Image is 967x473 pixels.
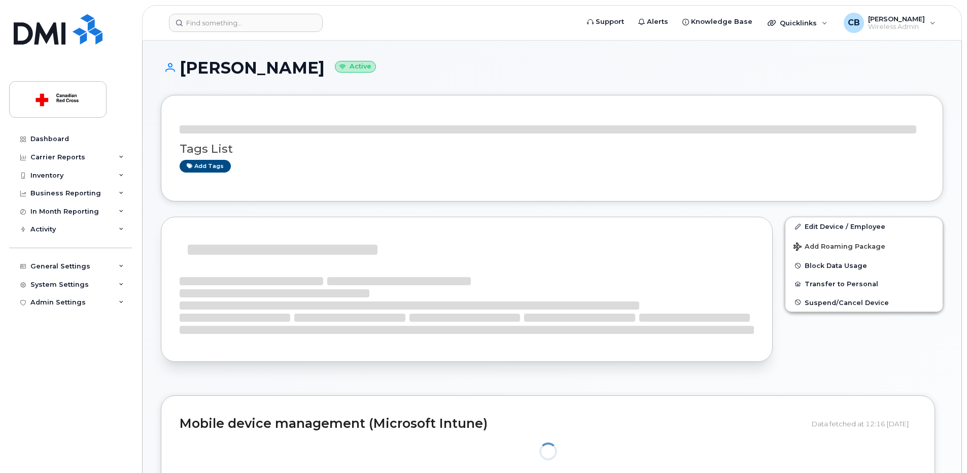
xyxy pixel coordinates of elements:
[793,243,885,252] span: Add Roaming Package
[335,61,376,73] small: Active
[180,160,231,173] a: Add tags
[180,417,804,431] h2: Mobile device management (Microsoft Intune)
[180,143,924,155] h3: Tags List
[805,298,889,306] span: Suspend/Cancel Device
[161,59,943,77] h1: [PERSON_NAME]
[785,293,943,312] button: Suspend/Cancel Device
[785,235,943,256] button: Add Roaming Package
[812,414,916,433] div: Data fetched at 12:16 [DATE]
[785,275,943,293] button: Transfer to Personal
[785,256,943,275] button: Block Data Usage
[785,217,943,235] a: Edit Device / Employee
